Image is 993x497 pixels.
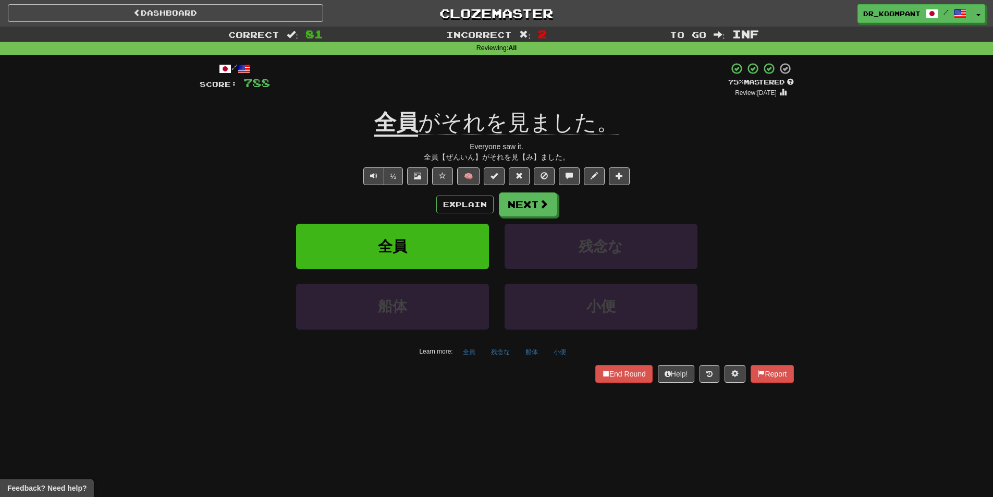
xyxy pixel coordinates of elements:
button: Round history (alt+y) [700,365,719,383]
button: Set this sentence to 100% Mastered (alt+m) [484,167,505,185]
span: 2 [538,28,547,40]
u: 全員 [374,110,418,137]
button: ½ [384,167,403,185]
button: Next [499,192,557,216]
button: Ignore sentence (alt+i) [534,167,555,185]
span: Correct [228,29,279,40]
span: / [943,8,949,16]
button: Reset to 0% Mastered (alt+r) [509,167,530,185]
a: Clozemaster [339,4,654,22]
a: Dr_KoomPant / [857,4,972,23]
button: 船体 [296,284,489,329]
button: 全員 [457,344,481,360]
div: Mastered [728,78,794,87]
button: 残念な [505,224,697,269]
span: Incorrect [446,29,512,40]
button: End Round [595,365,653,383]
button: 小便 [505,284,697,329]
button: Report [751,365,793,383]
button: Explain [436,196,494,213]
span: 75 % [728,78,744,86]
span: : [287,30,298,39]
span: がそれを見ました。 [418,110,619,135]
button: 全員 [296,224,489,269]
span: To go [670,29,706,40]
span: 81 [305,28,323,40]
button: Edit sentence (alt+d) [584,167,605,185]
button: Discuss sentence (alt+u) [559,167,580,185]
span: Inf [732,28,759,40]
button: Help! [658,365,695,383]
button: 残念な [485,344,516,360]
a: Dashboard [8,4,323,22]
div: / [200,62,270,75]
div: Text-to-speech controls [361,167,403,185]
span: 小便 [586,298,616,314]
span: Open feedback widget [7,483,87,493]
button: Play sentence audio (ctl+space) [363,167,384,185]
span: 全員 [378,238,407,254]
div: Everyone saw it. [200,141,794,152]
button: Show image (alt+x) [407,167,428,185]
span: 788 [243,76,270,89]
button: 船体 [520,344,544,360]
span: : [714,30,725,39]
span: Score: [200,80,237,89]
button: Favorite sentence (alt+f) [432,167,453,185]
button: 🧠 [457,167,480,185]
span: 船体 [378,298,407,314]
span: : [519,30,531,39]
button: Add to collection (alt+a) [609,167,630,185]
small: Review: [DATE] [735,89,777,96]
span: Dr_KoomPant [863,9,921,18]
small: Learn more: [419,348,452,355]
span: 残念な [579,238,623,254]
div: 全員【ぜんいん】がそれを見【み】ました。 [200,152,794,162]
button: 小便 [548,344,572,360]
strong: All [508,44,517,52]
